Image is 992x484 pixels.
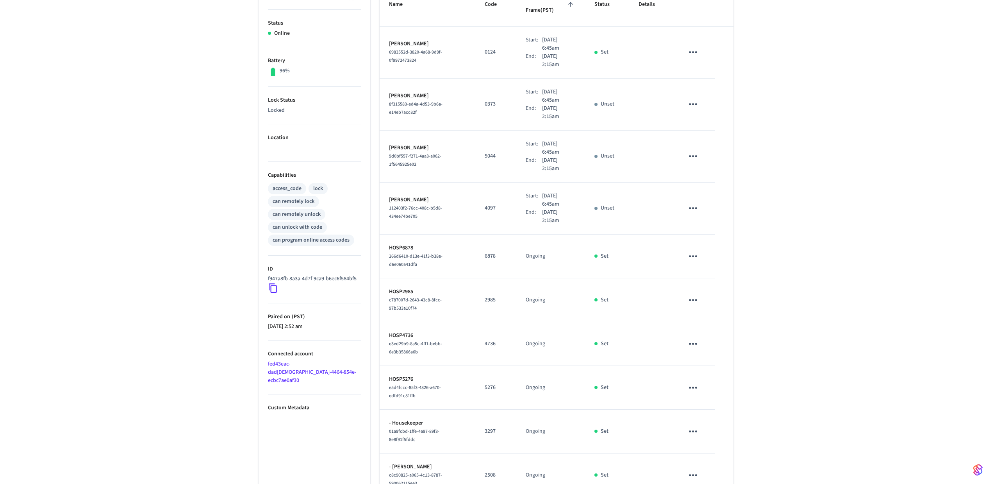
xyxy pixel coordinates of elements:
div: Start: [526,140,542,156]
p: Online [274,29,290,38]
p: Set [601,471,608,479]
div: End: [526,104,542,121]
span: c787007d-2643-43c8-8fcc-97b533a10f74 [389,297,442,312]
p: Paired on [268,313,361,321]
p: [PERSON_NAME] [389,92,466,100]
p: Set [601,252,608,260]
p: - Housekeeper [389,419,466,427]
p: [DATE] 6:45am [542,140,576,156]
p: [DATE] 6:45am [542,88,576,104]
span: 8f315583-ed4a-4d53-9b6a-e14eb7acc82f [389,101,442,116]
td: Ongoing [516,235,585,278]
img: SeamLogoGradient.69752ec5.svg [973,464,983,476]
p: HOSP5276 [389,375,466,384]
p: [DATE] 2:15am [542,156,576,173]
p: [DATE] 6:45am [542,192,576,208]
div: can remotely lock [273,197,314,206]
p: - [PERSON_NAME] [389,463,466,471]
p: Lock Status [268,96,361,104]
span: 266d6410-d13e-41f3-b38e-d6e060a41dfa [389,253,442,268]
div: End: [526,156,542,173]
p: [DATE] 2:52 am [268,323,361,331]
p: [DATE] 2:15am [542,52,576,69]
p: 6878 [485,252,507,260]
p: [DATE] 2:15am [542,104,576,121]
td: Ongoing [516,366,585,410]
p: [DATE] 6:45am [542,36,576,52]
div: Start: [526,36,542,52]
p: Custom Metadata [268,404,361,412]
p: Set [601,48,608,56]
p: Set [601,340,608,348]
p: f947a8fb-8a3a-4d7f-9ca9-b6ec6f584bf5 [268,275,357,283]
td: Ongoing [516,410,585,454]
div: Start: [526,88,542,104]
p: 5276 [485,384,507,392]
td: Ongoing [516,322,585,366]
p: Capabilities [268,171,361,179]
p: [PERSON_NAME] [389,196,466,204]
p: [DATE] 2:15am [542,208,576,225]
p: HOSP2985 [389,288,466,296]
p: Status [268,19,361,27]
p: 96% [280,67,290,75]
div: can unlock with code [273,223,322,231]
div: lock [313,185,323,193]
p: Location [268,134,361,142]
p: 0373 [485,100,507,108]
div: can remotely unlock [273,210,321,219]
p: 2508 [485,471,507,479]
p: 4736 [485,340,507,348]
p: Set [601,427,608,436]
p: HOSP6878 [389,244,466,252]
p: Locked [268,106,361,115]
span: e5d4fccc-85f3-4826-a670-edfd91c81ffb [389,384,441,399]
div: access_code [273,185,302,193]
span: 01a9fcbd-1ffe-4a97-89f3-8e8f91f5fddc [389,428,439,443]
p: Battery [268,57,361,65]
span: 6983552d-3820-4a68-9d9f-0f9972473824 [389,49,442,64]
a: fed43eac-dad[DEMOGRAPHIC_DATA]-4464-854e-ecbc7ae0af30 [268,360,356,384]
p: Unset [601,152,614,160]
span: 112403f2-76cc-408c-b5d8-434ee74be705 [389,205,442,220]
p: Connected account [268,350,361,358]
p: Unset [601,100,614,108]
p: Set [601,384,608,392]
div: End: [526,208,542,225]
div: End: [526,52,542,69]
div: Start: [526,192,542,208]
p: ID [268,265,361,273]
div: can program online access codes [273,236,350,244]
p: 4097 [485,204,507,212]
span: ( PST ) [290,313,305,321]
span: 9d0bf557-f271-4aa3-a062-1f5645925e02 [389,153,441,168]
p: — [268,144,361,152]
p: 2985 [485,296,507,304]
span: e3ed29b9-8a5c-4ff1-bebb-6e3b35866a6b [389,341,442,355]
p: 5044 [485,152,507,160]
p: 3297 [485,427,507,436]
p: HOSP4736 [389,332,466,340]
p: Set [601,296,608,304]
p: Unset [601,204,614,212]
p: [PERSON_NAME] [389,144,466,152]
p: 0124 [485,48,507,56]
td: Ongoing [516,278,585,322]
p: [PERSON_NAME] [389,40,466,48]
